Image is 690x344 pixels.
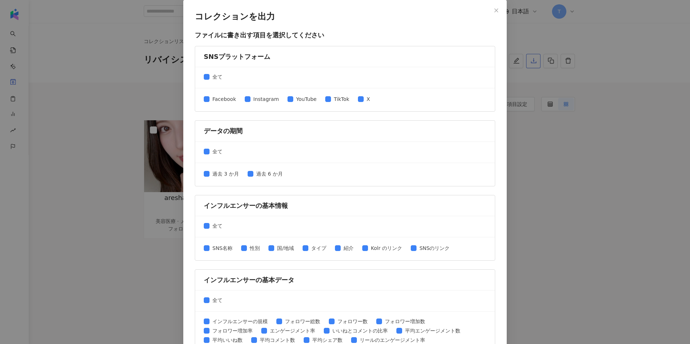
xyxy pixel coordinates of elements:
[247,244,263,252] span: 性別
[274,244,297,252] span: 国/地域
[489,3,503,18] button: Close
[253,170,286,178] span: 過去 6 か月
[293,95,319,103] span: YouTube
[210,73,225,81] span: 全て
[210,244,235,252] span: SNS名称
[382,317,428,325] span: フォロワー増加数
[195,31,495,39] p: ファイルに書き出す項目を選択してください
[204,126,486,135] div: データの期間
[204,201,486,210] div: インフルエンサーの基本情報
[210,327,256,335] span: フォロワー増加率
[364,95,373,103] span: X
[204,52,486,61] div: SNSプラットフォーム
[210,336,245,344] span: 平均いいね数
[210,296,225,304] span: 全て
[335,317,371,325] span: フォロワー数
[494,8,499,13] span: close
[309,336,345,344] span: 平均シェア数
[368,244,405,252] span: Kolr のリンク
[195,11,495,22] p: コレクションを出力
[330,327,391,335] span: いいねとコメントの比率
[204,275,486,284] div: インフルエンサーの基本データ
[210,317,271,325] span: インフルエンサーの規模
[341,244,356,252] span: 紹介
[357,336,428,344] span: リールのエンゲージメント率
[267,327,318,335] span: エンゲージメント率
[210,222,225,230] span: 全て
[308,244,329,252] span: タイプ
[417,244,452,252] span: SNSのリンク
[331,95,352,103] span: TikTok
[210,170,242,178] span: 過去 3 か月
[257,336,298,344] span: 平均コメント数
[402,327,463,335] span: 平均エンゲージメント数
[282,317,323,325] span: フォロワー総数
[210,95,239,103] span: Facebook
[250,95,282,103] span: Instagram
[210,148,225,155] span: 全て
